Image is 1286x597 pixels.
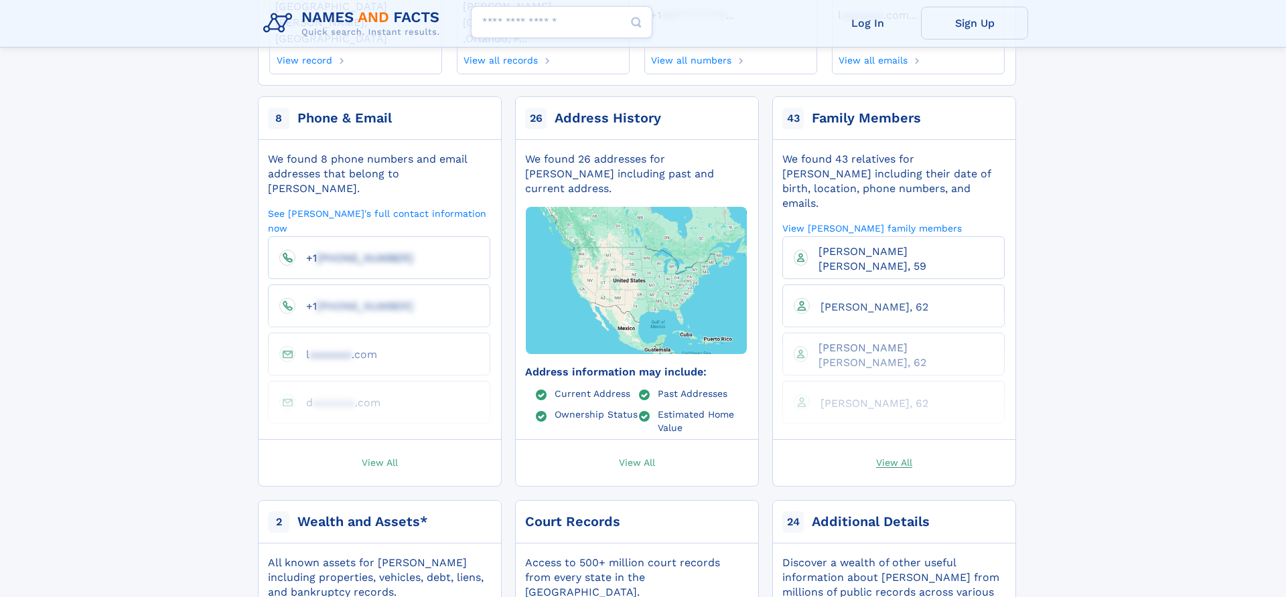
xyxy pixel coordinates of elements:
[317,252,413,264] span: [PHONE_NUMBER]
[810,396,928,409] a: [PERSON_NAME], 62
[766,440,1022,486] a: View All
[295,299,413,312] a: +1[PHONE_NUMBER]
[876,456,912,468] span: View All
[650,51,732,66] a: View all numbers
[619,456,655,468] span: View All
[782,152,1005,211] div: We found 43 relatives for [PERSON_NAME] including their date of birth, location, phone numbers, a...
[268,511,289,533] span: 2
[317,300,413,313] span: [PHONE_NUMBER]
[275,51,332,66] a: View record
[921,7,1028,39] a: Sign Up
[252,440,508,486] a: View All
[309,348,352,361] span: aaaaaaa
[620,6,652,39] button: Search Button
[812,109,921,128] div: Family Members
[258,5,451,41] img: Logo Names and Facts
[658,388,727,398] a: Past Addresses
[297,513,428,531] div: Wealth and Assets*
[782,222,962,234] a: View [PERSON_NAME] family members
[295,251,413,264] a: +1[PHONE_NUMBER]
[297,109,392,128] div: Phone & Email
[808,244,993,272] a: [PERSON_NAME] [PERSON_NAME], 59
[814,7,921,39] a: Log In
[838,51,908,66] a: View all emails
[295,396,380,408] a: daaaaaaa.com
[782,108,804,129] span: 43
[463,51,539,66] a: View all records
[820,397,928,410] span: [PERSON_NAME], 62
[502,169,770,392] img: Map with markers on addresses Laura S Hilderbrand
[818,245,926,272] span: [PERSON_NAME] [PERSON_NAME], 59
[268,207,490,234] a: See [PERSON_NAME]'s full contact information now
[525,152,747,196] div: We found 26 addresses for [PERSON_NAME] including past and current address.
[471,6,652,38] input: search input
[808,341,993,368] a: [PERSON_NAME] [PERSON_NAME], 62
[268,108,289,129] span: 8
[820,301,928,313] span: [PERSON_NAME], 62
[509,440,765,486] a: View All
[525,108,547,129] span: 26
[525,513,620,531] div: Court Records
[818,341,926,369] span: [PERSON_NAME] [PERSON_NAME], 62
[812,513,930,531] div: Additional Details
[362,456,398,468] span: View All
[555,388,630,398] a: Current Address
[268,152,490,196] div: We found 8 phone numbers and email addresses that belong to [PERSON_NAME].
[810,300,928,313] a: [PERSON_NAME], 62
[658,408,748,432] a: Estimated Home Value
[555,408,638,419] a: Ownership Status
[782,511,804,533] span: 24
[525,365,747,379] div: Address information may include:
[295,347,377,360] a: laaaaaaa.com
[313,396,355,409] span: aaaaaaa
[555,109,661,128] div: Address History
